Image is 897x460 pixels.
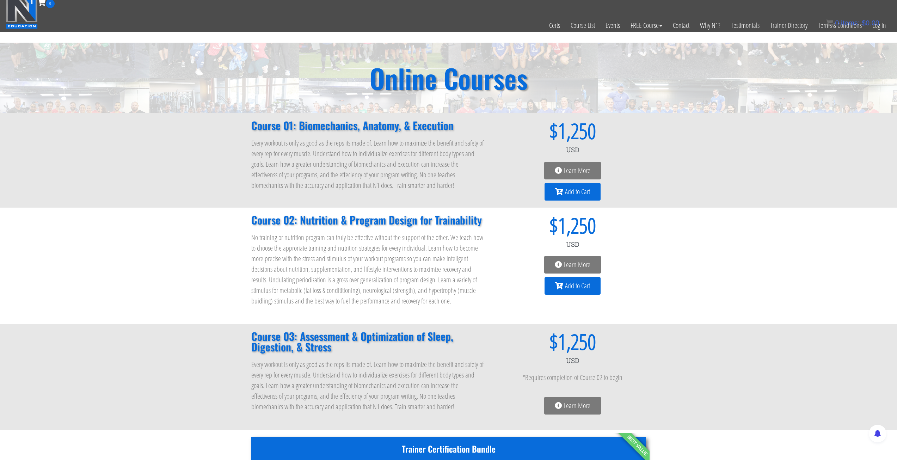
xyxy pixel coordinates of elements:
[565,8,600,43] a: Course List
[499,215,558,236] span: $
[251,138,485,191] p: Every workout is only as good as the reps its made of. Learn how to maximize the benefit and safe...
[862,19,866,27] span: $
[835,19,839,27] span: 0
[695,8,726,43] a: Why N1?
[826,19,833,26] img: icon11.png
[565,188,590,195] span: Add to Cart
[813,8,867,43] a: Terms & Conditions
[565,282,590,289] span: Add to Cart
[251,331,485,352] h2: Course 03: Assessment & Optimization of Sleep, Digestion, & Stress
[862,19,879,27] bdi: 0.00
[544,162,601,179] a: Learn More
[499,236,646,253] div: USD
[765,8,813,43] a: Trainer Directory
[251,120,485,131] h2: Course 01: Biomechanics, Anatomy, & Execution
[625,8,668,43] a: FREE Course
[544,397,601,415] a: Learn More
[600,8,625,43] a: Events
[558,215,596,236] span: 1,250
[564,167,590,174] span: Learn More
[251,215,485,225] h2: Course 02: Nutrition & Program Design for Trainability
[251,444,646,454] h3: Trainer Certification Bundle
[545,183,601,201] a: Add to Cart
[370,65,528,91] h2: Online Courses
[544,256,601,274] a: Learn More
[558,120,596,141] span: 1,250
[499,120,558,141] span: $
[251,232,485,306] p: No training or nutrition program can truly be effective without the support of the other. We teac...
[564,402,590,409] span: Learn More
[499,372,646,383] p: *Requires completion of Course 02 to begin
[826,19,879,27] a: 0 items: $0.00
[558,331,596,352] span: 1,250
[841,19,860,27] span: items:
[545,277,601,295] a: Add to Cart
[668,8,695,43] a: Contact
[251,359,485,412] p: Every workout is only as good as the reps its made of. Learn how to maximize the benefit and safe...
[499,331,558,352] span: $
[499,141,646,158] div: USD
[564,261,590,268] span: Learn More
[726,8,765,43] a: Testimonials
[499,352,646,369] div: USD
[544,8,565,43] a: Certs
[867,8,891,43] a: Log In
